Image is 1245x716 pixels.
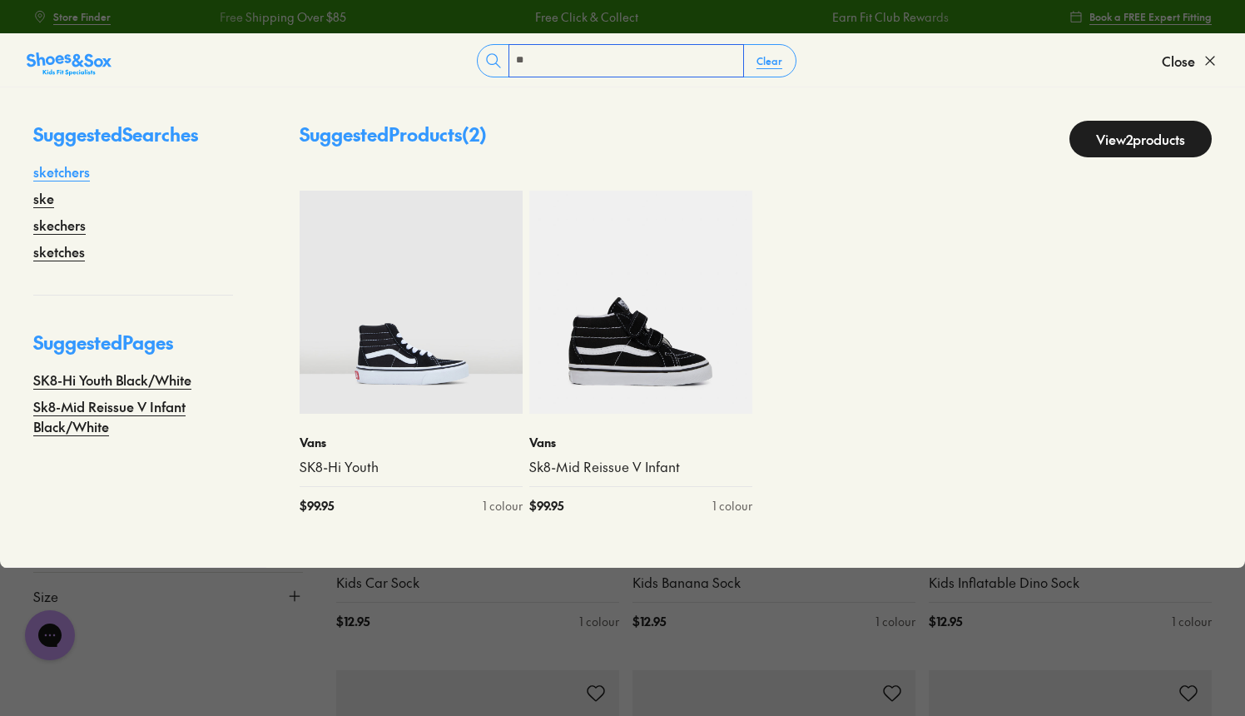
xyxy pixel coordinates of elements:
span: Book a FREE Expert Fitting [1089,9,1212,24]
iframe: Gorgias live chat messenger [17,604,83,666]
a: SK8-Hi Youth [300,458,523,476]
span: $ 99.95 [300,497,334,515]
div: 1 colour [875,613,915,630]
a: SK8-Hi Youth Black/White [33,370,191,390]
a: Earn Fit Club Rewards [831,8,948,26]
span: $ 12.95 [336,613,370,630]
span: $ 12.95 [632,613,666,630]
button: Size [33,573,303,619]
a: sketches [33,241,85,261]
img: SNS_Logo_Responsive.svg [27,51,112,77]
a: Kids Banana Sock [632,574,915,592]
a: Kids Car Sock [336,574,619,592]
div: 1 colour [712,497,752,515]
a: Sk8-Mid Reissue V Infant Black/White [33,396,233,436]
p: Vans [529,434,752,451]
button: Clear [743,46,796,76]
a: Book a FREE Expert Fitting [1069,2,1212,32]
span: ( 2 ) [462,122,487,147]
p: Suggested Pages [33,329,233,370]
a: Kids Inflatable Dino Sock [929,574,1212,592]
a: Free Shipping Over $85 [218,8,345,26]
button: Close [1162,42,1218,79]
a: Shoes &amp; Sox [27,47,112,74]
a: ske [33,188,54,208]
p: Suggested Searches [33,121,233,162]
div: 1 colour [1172,613,1212,630]
a: skechers [33,215,86,235]
span: Size [33,586,58,606]
a: View2products [1069,121,1212,157]
a: Store Finder [33,2,111,32]
span: $ 99.95 [529,497,563,515]
p: Vans [300,434,523,451]
a: sketchers [33,162,90,181]
p: Suggested Products [300,121,487,157]
div: 1 colour [483,497,523,515]
span: $ 12.95 [929,613,962,630]
span: Close [1162,51,1195,71]
span: Store Finder [53,9,111,24]
a: Sk8-Mid Reissue V Infant [529,458,752,476]
a: Free Click & Collect [534,8,637,26]
div: 1 colour [579,613,619,630]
